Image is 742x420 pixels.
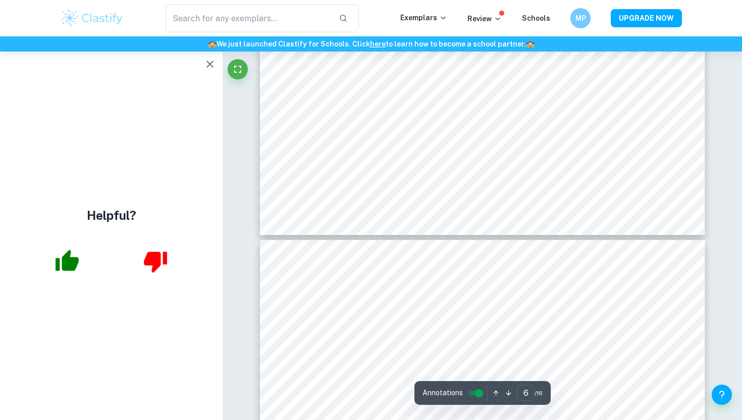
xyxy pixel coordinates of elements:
[2,38,740,50] h6: We just launched Clastify for Schools. Click to learn how to become a school partner.
[400,12,447,23] p: Exemplars
[570,8,591,28] button: MP
[575,13,587,24] h6: MP
[422,388,463,398] span: Annotations
[522,14,550,22] a: Schools
[467,13,502,24] p: Review
[208,40,217,48] span: 🏫
[712,385,732,405] button: Help and Feedback
[87,206,136,224] h4: Helpful?
[535,389,543,398] span: / 16
[526,40,535,48] span: 🏫
[370,40,386,48] a: here
[166,4,331,32] input: Search for any exemplars...
[60,8,124,28] img: Clastify logo
[228,59,248,79] button: Fullscreen
[611,9,682,27] button: UPGRADE NOW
